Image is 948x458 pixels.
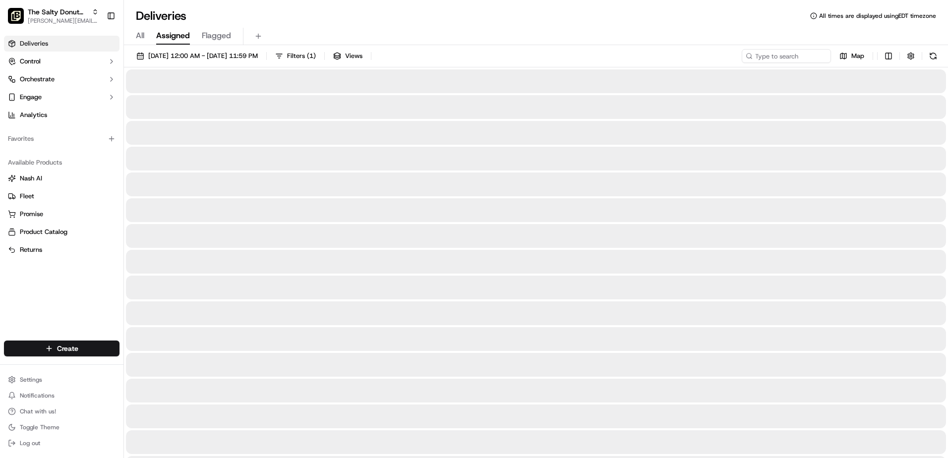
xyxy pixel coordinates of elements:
button: [DATE] 12:00 AM - [DATE] 11:59 PM [132,49,262,63]
a: Returns [8,245,116,254]
img: The Salty Donut (Vineland Pointe) [8,8,24,24]
a: Analytics [4,107,119,123]
span: Create [57,343,78,353]
span: Analytics [20,111,47,119]
button: Filters(1) [271,49,320,63]
span: Engage [20,93,42,102]
button: Views [329,49,367,63]
button: [PERSON_NAME][EMAIL_ADDRESS][PERSON_NAME][DOMAIN_NAME] [28,17,99,25]
button: Log out [4,436,119,450]
a: Product Catalog [8,228,116,236]
div: Favorites [4,131,119,147]
span: Flagged [202,30,231,42]
button: The Salty Donut (Vineland Pointe)The Salty Donut (Vineland Pointe)[PERSON_NAME][EMAIL_ADDRESS][PE... [4,4,103,28]
button: Product Catalog [4,224,119,240]
span: Returns [20,245,42,254]
span: Orchestrate [20,75,55,84]
button: Settings [4,373,119,387]
a: Fleet [8,192,116,201]
span: Map [851,52,864,60]
button: Toggle Theme [4,420,119,434]
span: Toggle Theme [20,423,59,431]
span: Chat with us! [20,407,56,415]
span: Fleet [20,192,34,201]
span: Views [345,52,362,60]
button: Nash AI [4,171,119,186]
button: Notifications [4,389,119,402]
button: Orchestrate [4,71,119,87]
span: Log out [20,439,40,447]
span: Settings [20,376,42,384]
button: Promise [4,206,119,222]
span: Promise [20,210,43,219]
a: Nash AI [8,174,116,183]
button: Create [4,341,119,356]
h1: Deliveries [136,8,186,24]
span: Assigned [156,30,190,42]
span: All [136,30,144,42]
span: Notifications [20,392,55,400]
input: Type to search [742,49,831,63]
span: Control [20,57,41,66]
span: All times are displayed using EDT timezone [819,12,936,20]
span: Product Catalog [20,228,67,236]
span: [DATE] 12:00 AM - [DATE] 11:59 PM [148,52,258,60]
button: Refresh [926,49,940,63]
a: Promise [8,210,116,219]
span: Deliveries [20,39,48,48]
button: Control [4,54,119,69]
button: Chat with us! [4,404,119,418]
a: Deliveries [4,36,119,52]
button: Map [835,49,869,63]
button: Returns [4,242,119,258]
div: Available Products [4,155,119,171]
button: Engage [4,89,119,105]
button: The Salty Donut (Vineland Pointe) [28,7,88,17]
span: Nash AI [20,174,42,183]
span: Filters [287,52,316,60]
span: ( 1 ) [307,52,316,60]
button: Fleet [4,188,119,204]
